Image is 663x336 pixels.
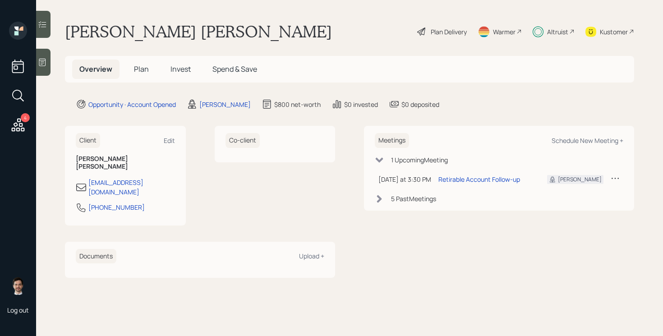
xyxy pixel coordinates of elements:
div: 4 [21,113,30,122]
div: 1 Upcoming Meeting [391,155,448,165]
div: $0 invested [344,100,378,109]
div: [PERSON_NAME] [558,175,602,184]
div: [DATE] at 3:30 PM [378,175,431,184]
div: Warmer [493,27,516,37]
div: Altruist [547,27,568,37]
h6: [PERSON_NAME] [PERSON_NAME] [76,155,175,170]
div: $0 deposited [401,100,439,109]
span: Invest [170,64,191,74]
div: Log out [7,306,29,314]
div: Plan Delivery [431,27,467,37]
span: Overview [79,64,112,74]
div: Kustomer [600,27,628,37]
div: Edit [164,136,175,145]
div: Schedule New Meeting + [552,136,623,145]
div: Opportunity · Account Opened [88,100,176,109]
h6: Client [76,133,100,148]
span: Spend & Save [212,64,257,74]
span: Plan [134,64,149,74]
div: 5 Past Meeting s [391,194,436,203]
div: Retirable Account Follow-up [438,175,520,184]
div: [PERSON_NAME] [199,100,251,109]
h1: [PERSON_NAME] [PERSON_NAME] [65,22,332,41]
div: [PHONE_NUMBER] [88,203,145,212]
img: jonah-coleman-headshot.png [9,277,27,295]
div: $800 net-worth [274,100,321,109]
div: Upload + [299,252,324,260]
div: [EMAIL_ADDRESS][DOMAIN_NAME] [88,178,175,197]
h6: Documents [76,249,116,264]
h6: Co-client [226,133,260,148]
h6: Meetings [375,133,409,148]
